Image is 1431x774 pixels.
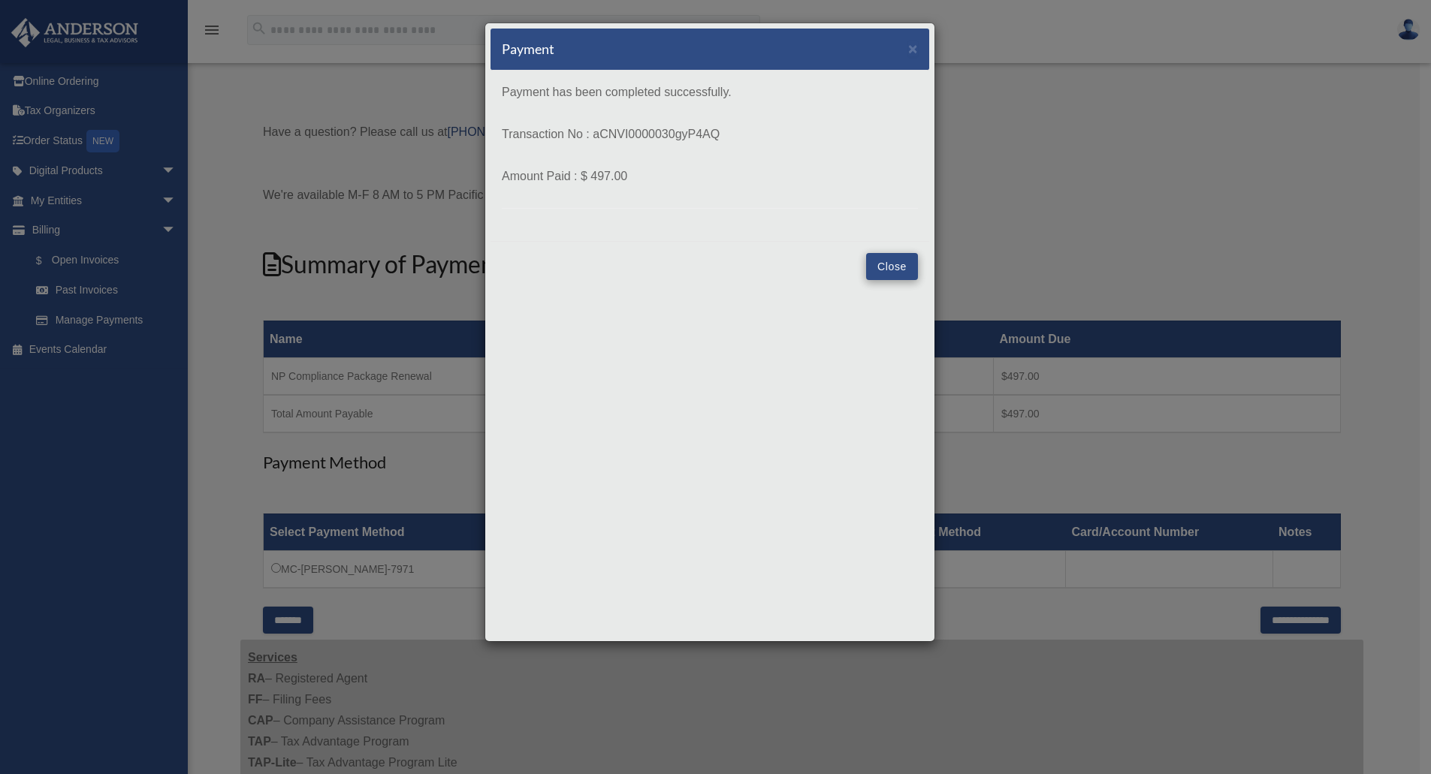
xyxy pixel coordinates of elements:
[866,253,918,280] button: Close
[908,40,918,57] span: ×
[502,82,918,103] p: Payment has been completed successfully.
[502,40,554,59] h5: Payment
[502,124,918,145] p: Transaction No : aCNVI0000030gyP4AQ
[908,41,918,56] button: Close
[502,166,918,187] p: Amount Paid : $ 497.00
